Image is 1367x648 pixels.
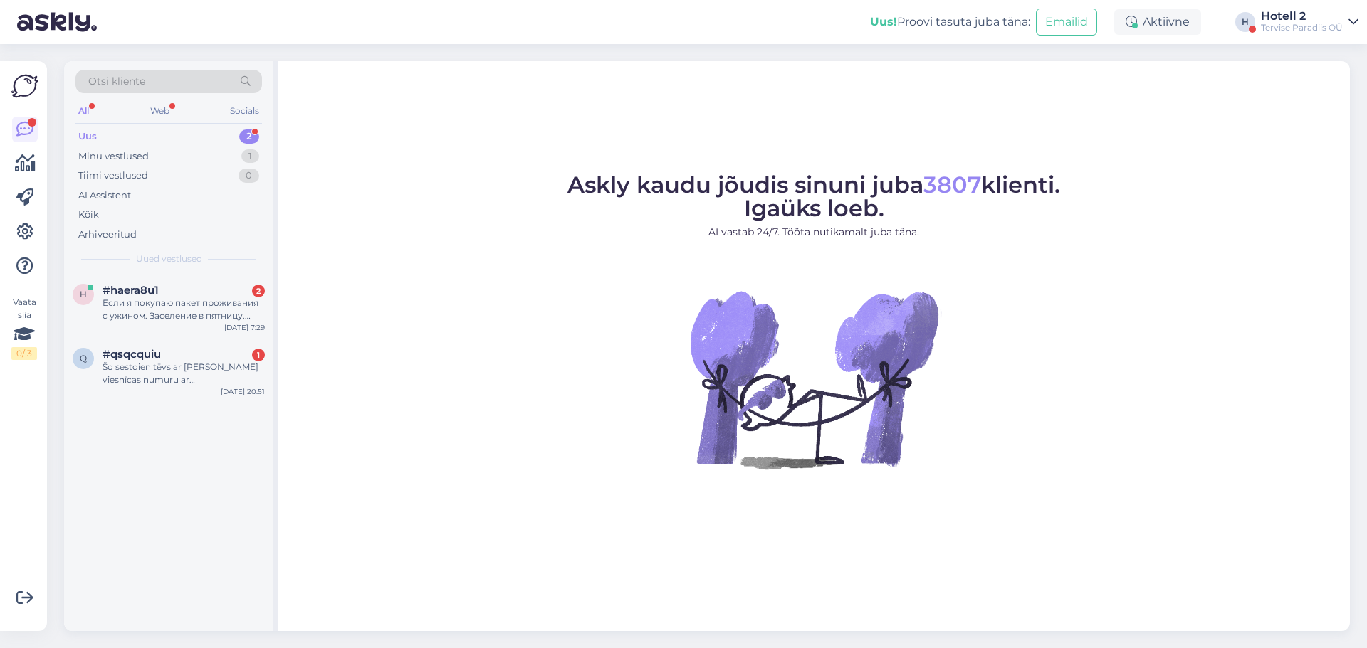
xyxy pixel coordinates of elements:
span: #haera8u1 [103,284,159,297]
div: [DATE] 7:29 [224,322,265,333]
div: Arhiveeritud [78,228,137,242]
span: Askly kaudu jõudis sinuni juba klienti. Igaüks loeb. [567,171,1060,222]
div: Web [147,102,172,120]
span: Otsi kliente [88,74,145,89]
div: 0 / 3 [11,347,37,360]
div: H [1235,12,1255,32]
div: Uus [78,129,97,144]
div: Kõik [78,208,99,222]
div: Tervise Paradiis OÜ [1261,22,1343,33]
div: 0 [239,169,259,183]
div: 1 [252,349,265,361]
div: Socials [227,102,262,120]
img: No Chat active [686,251,942,507]
div: All [75,102,92,120]
div: 1 [241,149,259,164]
div: Minu vestlused [78,149,149,164]
div: Šo sestdien tēvs ar [PERSON_NAME] viesnīcas numuru ar akvaparks,piedāvājiet [103,361,265,386]
div: Vaata siia [11,296,37,360]
div: Tiimi vestlused [78,169,148,183]
div: Proovi tasuta juba täna: [870,14,1030,31]
span: q [80,353,87,363]
b: Uus! [870,15,897,28]
div: AI Assistent [78,188,131,203]
div: [DATE] 20:51 [221,386,265,397]
p: AI vastab 24/7. Tööta nutikamalt juba täna. [567,225,1060,240]
img: Askly Logo [11,73,38,100]
div: 2 [239,129,259,144]
span: 3807 [923,171,981,198]
div: Если я покупаю пакет проживания с ужином. Заселение в пятницу. Нужно ли оплачивать спа отдельно? ... [103,297,265,322]
div: 2 [252,285,265,297]
span: h [80,289,87,299]
div: Hotell 2 [1261,11,1343,22]
a: Hotell 2Tervise Paradiis OÜ [1261,11,1358,33]
span: #qsqcquiu [103,348,161,361]
div: Aktiivne [1114,9,1201,35]
span: Uued vestlused [136,253,202,265]
button: Emailid [1036,9,1097,36]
